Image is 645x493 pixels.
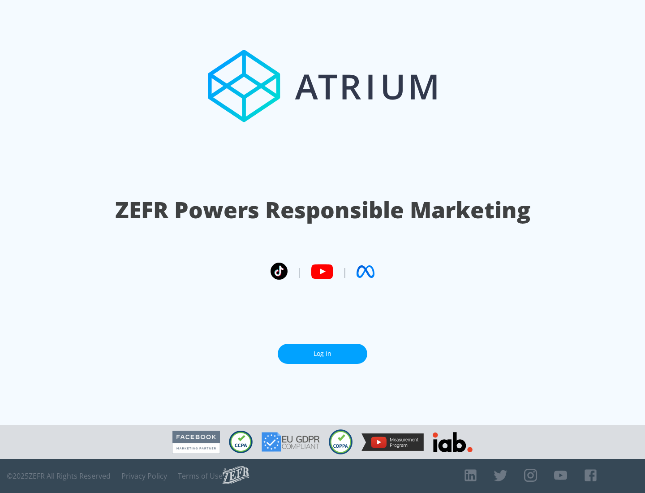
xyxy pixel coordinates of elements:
a: Privacy Policy [121,471,167,480]
span: | [342,265,348,278]
img: IAB [433,432,473,452]
h1: ZEFR Powers Responsible Marketing [115,195,530,225]
img: Facebook Marketing Partner [172,431,220,454]
img: GDPR Compliant [262,432,320,452]
span: © 2025 ZEFR All Rights Reserved [7,471,111,480]
a: Terms of Use [178,471,223,480]
img: COPPA Compliant [329,429,353,454]
span: | [297,265,302,278]
img: YouTube Measurement Program [361,433,424,451]
img: CCPA Compliant [229,431,253,453]
a: Log In [278,344,367,364]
